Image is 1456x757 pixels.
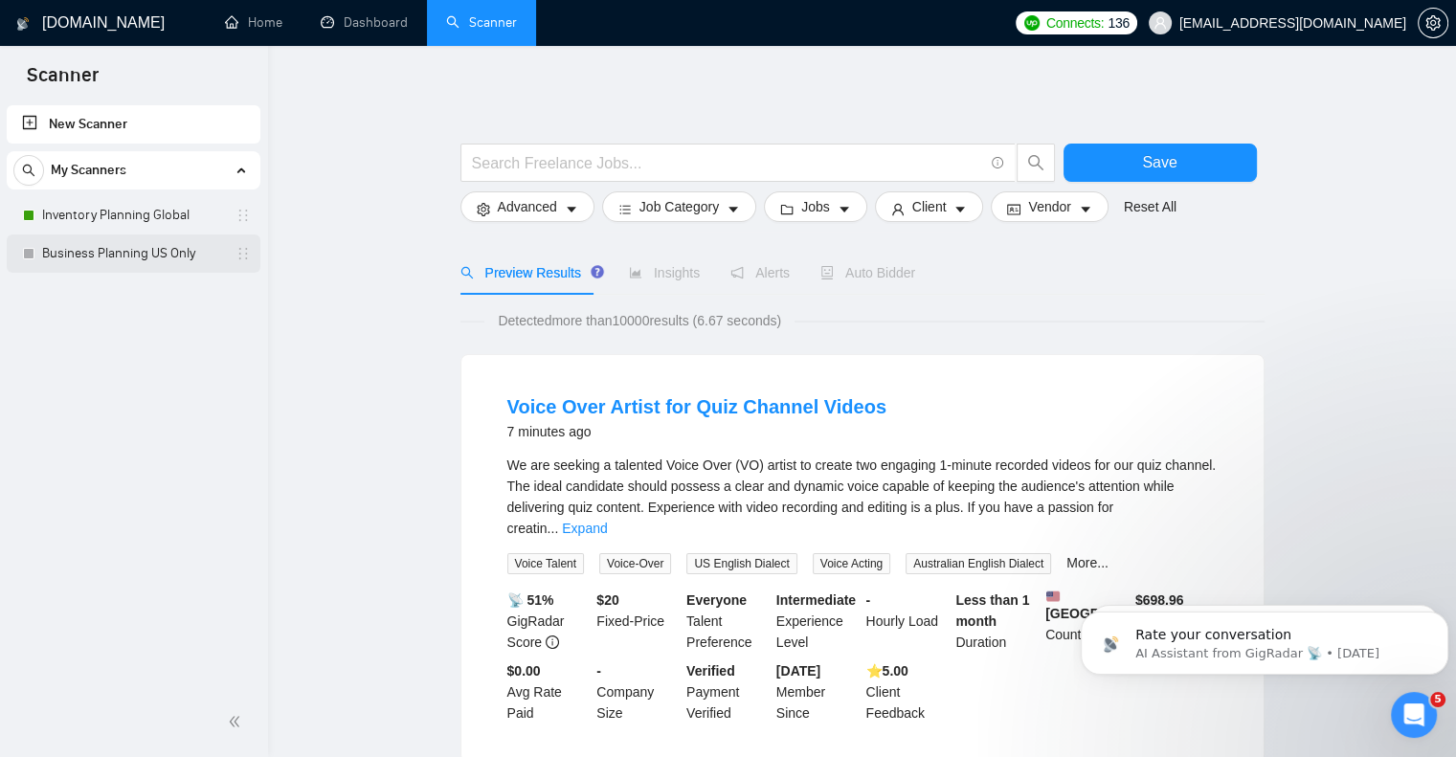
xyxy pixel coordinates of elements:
a: setting [1418,15,1448,31]
button: setting [1418,8,1448,38]
a: Expand [562,521,607,536]
a: searchScanner [446,14,517,31]
span: Client [912,196,947,217]
span: area-chart [629,266,642,279]
span: caret-down [1079,202,1092,216]
span: double-left [228,712,247,731]
b: $ 20 [596,592,618,608]
span: search [1018,154,1054,171]
span: We are seeking a talented Voice Over (VO) artist to create two engaging 1-minute recorded videos ... [507,457,1217,536]
b: Intermediate [776,592,856,608]
span: setting [1419,15,1447,31]
span: Advanced [498,196,557,217]
a: Inventory Planning Global [42,196,224,234]
span: 5 [1430,692,1445,707]
span: folder [780,202,794,216]
span: holder [235,208,251,223]
div: Client Feedback [862,660,952,724]
div: We are seeking a talented Voice Over (VO) artist to create two engaging 1-minute recorded videos ... [507,455,1218,539]
button: settingAdvancedcaret-down [460,191,594,222]
button: idcardVendorcaret-down [991,191,1108,222]
b: Less than 1 month [955,592,1029,629]
span: info-circle [992,157,1004,169]
button: barsJob Categorycaret-down [602,191,756,222]
input: Search Freelance Jobs... [472,151,983,175]
span: caret-down [953,202,967,216]
a: Reset All [1124,196,1176,217]
span: info-circle [546,635,559,649]
span: Jobs [801,196,830,217]
img: logo [16,9,30,39]
div: Duration [952,590,1042,653]
div: Tooltip anchor [589,263,606,280]
iframe: Intercom notifications message [1073,571,1456,705]
span: Voice Talent [507,553,585,574]
span: Scanner [11,61,114,101]
span: Vendor [1028,196,1070,217]
span: Detected more than 10000 results (6.67 seconds) [484,310,795,331]
img: 🇺🇸 [1046,590,1060,603]
b: - [866,592,871,608]
a: New Scanner [22,105,245,144]
div: Hourly Load [862,590,952,653]
span: Save [1142,150,1176,174]
button: userClientcaret-down [875,191,984,222]
span: search [460,266,474,279]
span: idcard [1007,202,1020,216]
b: [GEOGRAPHIC_DATA] [1045,590,1189,621]
div: Payment Verified [683,660,773,724]
span: Insights [629,265,700,280]
span: US English Dialect [686,553,796,574]
div: Avg Rate Paid [504,660,594,724]
b: - [596,663,601,679]
b: 📡 51% [507,592,554,608]
span: bars [618,202,632,216]
a: Voice Over Artist for Quiz Channel Videos [507,396,886,417]
span: holder [235,246,251,261]
b: Everyone [686,592,747,608]
iframe: Intercom live chat [1391,692,1437,738]
button: search [13,155,44,186]
div: Member Since [773,660,862,724]
b: Verified [686,663,735,679]
div: GigRadar Score [504,590,594,653]
span: robot [820,266,834,279]
b: ⭐️ 5.00 [866,663,908,679]
div: 7 minutes ago [507,420,886,443]
button: search [1017,144,1055,182]
span: caret-down [565,202,578,216]
span: My Scanners [51,151,126,189]
a: homeHome [225,14,282,31]
span: Voice-Over [599,553,671,574]
a: Business Planning US Only [42,234,224,273]
span: caret-down [838,202,851,216]
span: ... [548,521,559,536]
a: More... [1066,555,1109,570]
li: My Scanners [7,151,260,273]
span: setting [477,202,490,216]
span: Auto Bidder [820,265,915,280]
span: Job Category [639,196,719,217]
span: search [14,164,43,177]
span: Connects: [1046,12,1104,33]
span: Preview Results [460,265,598,280]
div: Experience Level [773,590,862,653]
span: Alerts [730,265,790,280]
button: folderJobscaret-down [764,191,867,222]
b: $0.00 [507,663,541,679]
span: caret-down [727,202,740,216]
div: Fixed-Price [593,590,683,653]
span: Australian English Dialect [906,553,1051,574]
b: [DATE] [776,663,820,679]
span: 136 [1108,12,1129,33]
img: upwork-logo.png [1024,15,1040,31]
span: Voice Acting [813,553,890,574]
span: user [891,202,905,216]
div: Talent Preference [683,590,773,653]
li: New Scanner [7,105,260,144]
button: Save [1064,144,1257,182]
